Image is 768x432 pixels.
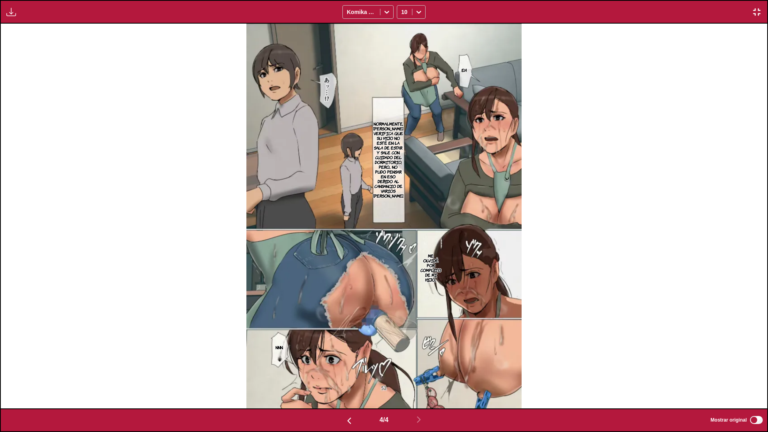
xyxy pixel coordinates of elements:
[274,343,285,351] p: Nnn.
[750,416,763,424] input: Mostrar original
[710,417,747,423] span: Mostrar original
[380,416,388,424] span: 4 / 4
[460,66,468,74] p: Eh
[6,7,16,17] img: Download translated images
[419,252,443,284] p: Me olvidé por completo de mi hijo...
[246,24,522,408] img: Manga Panel
[372,120,405,200] p: Normalmente, [PERSON_NAME] verifica que su hijo no esté en la sala de estar y sale con cuidado de...
[414,415,424,424] img: Next page
[344,416,354,426] img: Previous page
